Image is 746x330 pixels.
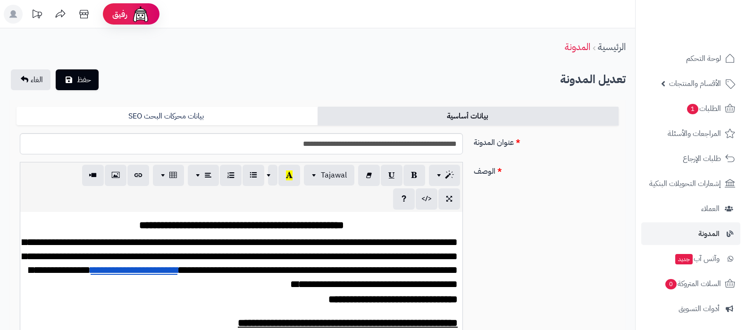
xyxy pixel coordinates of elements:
img: logo-2.png [682,17,737,36]
span: Tajawal [321,169,347,181]
span: العملاء [701,202,720,215]
img: ai-face.png [131,5,150,24]
span: الأقسام والمنتجات [669,77,721,90]
span: المدونة [698,227,720,240]
span: أدوات التسويق [679,302,720,315]
a: تحديثات المنصة [25,5,49,26]
span: لوحة التحكم [686,52,721,65]
a: الرئيسية [598,40,626,54]
a: الطلبات1 [641,97,740,120]
span: السلات المتروكة [664,277,721,290]
span: الغاء [31,74,43,85]
span: رفيق [112,8,127,20]
span: حفظ [77,74,91,85]
span: جديد [675,254,693,264]
a: وآتس آبجديد [641,247,740,270]
span: 1 [687,103,699,114]
a: السلات المتروكة0 [641,272,740,295]
span: الطلبات [686,102,721,115]
button: Tajawal [304,165,354,186]
span: إشعارات التحويلات البنكية [649,177,721,190]
span: طلبات الإرجاع [683,152,721,165]
a: المراجعات والأسئلة [641,122,740,145]
span: 0 [665,279,677,289]
a: المدونة [565,40,590,54]
a: إشعارات التحويلات البنكية [641,172,740,195]
span: المراجعات والأسئلة [668,127,721,140]
label: الوصف [470,162,622,177]
a: المدونة [641,222,740,245]
a: بيانات محركات البحث SEO [17,107,318,126]
a: بيانات أساسية [318,107,619,126]
h2: تعديل المدونة [560,70,626,89]
a: أدوات التسويق [641,297,740,320]
button: حفظ [56,69,99,90]
a: الغاء [11,69,50,90]
a: طلبات الإرجاع [641,147,740,170]
span: وآتس آب [674,252,720,265]
label: عنوان المدونة [470,133,622,148]
a: لوحة التحكم [641,47,740,70]
a: العملاء [641,197,740,220]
